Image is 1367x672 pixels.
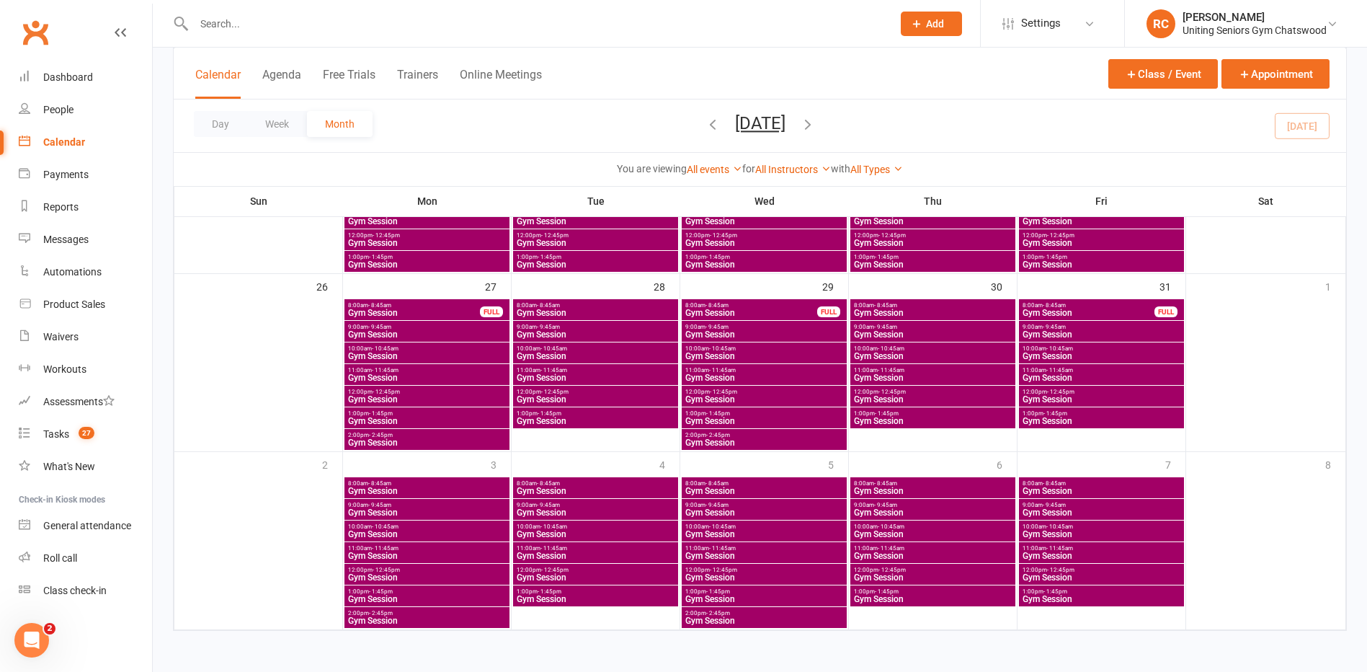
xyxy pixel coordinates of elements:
span: - 10:45am [540,523,567,530]
span: - 9:45am [368,502,391,508]
span: - 11:45am [878,545,904,552]
span: - 1:45pm [706,254,730,260]
span: 12:00pm [347,232,507,239]
div: Uniting Seniors Gym Chatswood [1183,24,1327,37]
th: Tue [512,186,680,216]
span: 9:00am [347,502,507,508]
div: 7 [1165,452,1185,476]
span: 12:00pm [516,232,675,239]
span: Gym Session [516,330,675,339]
span: Gym Session [347,260,507,269]
a: What's New [19,451,152,483]
span: Gym Session [853,330,1012,339]
span: 1:00pm [516,410,675,417]
span: Gym Session [347,352,507,361]
span: Gym Session [685,573,844,582]
span: 11:00am [347,545,507,552]
span: Gym Session [347,395,507,404]
span: 1:00pm [1022,410,1181,417]
span: - 12:45pm [878,567,906,573]
span: 12:00pm [1022,567,1181,573]
span: - 8:45am [874,480,897,487]
span: 11:00am [516,545,675,552]
span: - 12:45pm [373,567,400,573]
div: RC [1146,9,1175,38]
span: Gym Session [516,373,675,382]
button: Online Meetings [460,68,542,99]
span: 8:00am [1022,302,1155,309]
span: 1:00pm [1022,254,1181,260]
span: Gym Session [685,260,844,269]
span: - 12:45pm [710,232,737,239]
span: Gym Session [516,573,675,582]
a: Payments [19,159,152,191]
span: 2:00pm [685,432,844,438]
span: - 1:45pm [706,588,730,595]
span: - 11:45am [540,367,567,373]
div: FULL [480,306,503,317]
div: 4 [659,452,680,476]
button: Appointment [1221,59,1330,89]
a: Tasks 27 [19,418,152,451]
span: - 2:45pm [706,432,730,438]
span: 12:00pm [347,389,507,395]
span: - 8:45am [1043,302,1066,309]
span: 12:00pm [516,567,675,573]
span: Gym Session [853,530,1012,539]
th: Wed [680,186,849,216]
span: 11:00am [516,367,675,373]
button: Week [247,111,307,137]
span: 10:00am [1022,523,1181,530]
span: Gym Session [516,395,675,404]
span: - 11:45am [1046,367,1073,373]
span: Gym Session [347,417,507,425]
th: Fri [1018,186,1186,216]
span: 9:00am [516,324,675,330]
span: 10:00am [853,345,1012,352]
span: Gym Session [347,530,507,539]
div: Automations [43,266,102,278]
div: Calendar [43,136,85,148]
span: - 1:45pm [875,588,899,595]
span: - 9:45am [874,502,897,508]
div: 8 [1325,452,1345,476]
a: Roll call [19,542,152,575]
span: Gym Session [1022,309,1155,317]
span: 10:00am [347,523,507,530]
span: - 1:45pm [369,410,393,417]
span: - 12:45pm [710,389,737,395]
button: Add [901,12,962,36]
span: Gym Session [347,573,507,582]
span: Gym Session [1022,417,1181,425]
span: - 1:45pm [369,588,393,595]
span: Gym Session [685,395,844,404]
span: - 1:45pm [538,588,561,595]
span: - 11:45am [372,545,398,552]
div: Payments [43,169,89,180]
span: Gym Session [347,552,507,560]
span: 12:00pm [685,232,844,239]
span: 11:00am [853,367,1012,373]
span: Gym Session [516,260,675,269]
div: People [43,104,74,115]
span: Gym Session [1022,260,1181,269]
span: - 12:45pm [1047,567,1074,573]
span: 10:00am [347,345,507,352]
span: Add [926,18,944,30]
span: - 1:45pm [1043,254,1067,260]
span: Gym Session [347,239,507,247]
button: Trainers [397,68,438,99]
span: - 1:45pm [875,254,899,260]
span: - 11:45am [540,545,567,552]
span: - 12:45pm [878,389,906,395]
span: 9:00am [1022,324,1181,330]
div: [PERSON_NAME] [1183,11,1327,24]
strong: for [742,163,755,174]
div: General attendance [43,520,131,531]
button: Calendar [195,68,241,99]
div: FULL [1154,306,1177,317]
span: Gym Session [1022,352,1181,361]
span: 12:00pm [853,232,1012,239]
span: - 1:45pm [1043,588,1067,595]
a: All events [687,164,742,175]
